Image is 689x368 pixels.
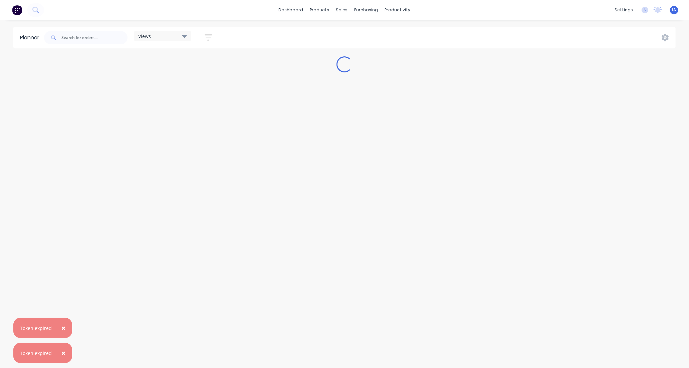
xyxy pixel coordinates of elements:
div: Token expired [20,325,52,332]
div: settings [611,5,636,15]
img: Factory [12,5,22,15]
div: Planner [20,34,43,42]
input: Search for orders... [61,31,128,44]
div: products [307,5,333,15]
button: Close [55,345,72,361]
button: Close [55,320,72,336]
span: × [61,348,65,358]
span: Views [138,33,151,40]
a: dashboard [275,5,307,15]
div: Token expired [20,350,52,357]
div: sales [333,5,351,15]
span: IA [672,7,676,13]
div: purchasing [351,5,382,15]
span: × [61,323,65,333]
div: productivity [382,5,414,15]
